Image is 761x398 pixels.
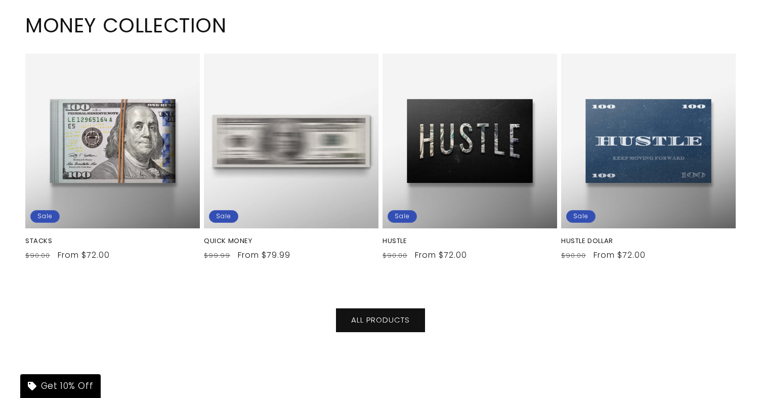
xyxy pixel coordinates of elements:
[20,374,101,398] div: Get 10% Off
[383,237,557,246] a: HUSTLE
[25,12,736,38] h2: MONEY COLLECTION
[204,237,378,246] a: QUICK MONEY
[561,237,736,246] a: HUSTLE DOLLAR
[336,308,425,332] a: ALL PRODUCTS
[25,237,200,246] a: STACKS
[25,54,736,270] ul: Slider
